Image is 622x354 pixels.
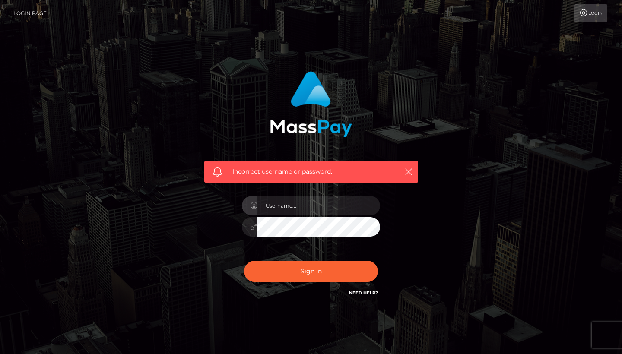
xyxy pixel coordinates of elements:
[13,4,47,22] a: Login Page
[257,196,380,215] input: Username...
[574,4,607,22] a: Login
[244,261,378,282] button: Sign in
[232,167,390,176] span: Incorrect username or password.
[349,290,378,296] a: Need Help?
[270,71,352,137] img: MassPay Login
